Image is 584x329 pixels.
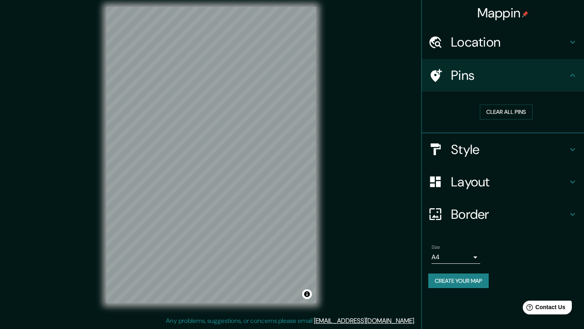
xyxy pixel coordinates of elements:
[422,198,584,231] div: Border
[422,26,584,58] div: Location
[417,316,418,326] div: .
[477,5,529,21] h4: Mappin
[422,133,584,166] div: Style
[512,297,575,320] iframe: Help widget launcher
[106,7,316,303] canvas: Map
[451,206,568,222] h4: Border
[522,11,528,17] img: pin-icon.png
[422,166,584,198] div: Layout
[415,316,417,326] div: .
[166,316,415,326] p: Any problems, suggestions, or concerns please email .
[432,251,480,264] div: A4
[451,174,568,190] h4: Layout
[422,59,584,92] div: Pins
[428,273,489,288] button: Create your map
[451,34,568,50] h4: Location
[314,316,414,325] a: [EMAIL_ADDRESS][DOMAIN_NAME]
[451,67,568,83] h4: Pins
[480,105,532,120] button: Clear all pins
[302,289,312,299] button: Toggle attribution
[451,141,568,158] h4: Style
[432,244,440,250] label: Size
